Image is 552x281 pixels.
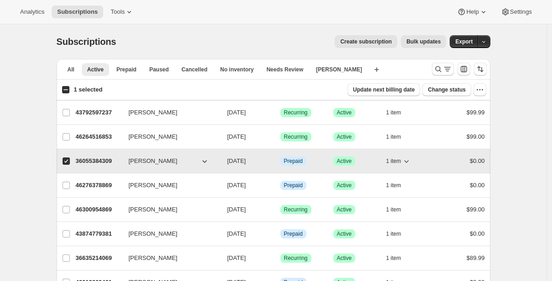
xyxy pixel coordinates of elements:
span: [PERSON_NAME] [316,66,362,73]
span: [PERSON_NAME] [129,157,178,166]
button: Export [450,35,478,48]
span: $0.00 [470,157,485,164]
span: [PERSON_NAME] [129,108,178,117]
span: [DATE] [227,206,246,213]
button: [PERSON_NAME] [123,202,215,217]
p: 43874779381 [76,229,121,238]
span: $99.99 [467,109,485,116]
span: Active [337,254,352,262]
span: Active [337,182,352,189]
span: [DATE] [227,157,246,164]
span: $99.00 [467,133,485,140]
button: Search and filter results [432,63,454,76]
span: Active [337,109,352,116]
button: [PERSON_NAME] [123,178,215,193]
span: [DATE] [227,230,246,237]
span: $89.99 [467,254,485,261]
span: [DATE] [227,182,246,189]
span: [PERSON_NAME] [129,181,178,190]
div: 36635214069[PERSON_NAME][DATE]SuccessRecurringSuccessActive1 item$89.99 [76,252,485,265]
span: Active [87,66,104,73]
span: 1 item [386,157,401,165]
p: 1 selected [74,85,102,94]
div: 36055384309[PERSON_NAME][DATE]InfoPrepaidSuccessActive1 item$0.00 [76,155,485,168]
span: Paused [149,66,169,73]
button: 1 item [386,130,411,143]
button: Create subscription [335,35,397,48]
span: Active [337,133,352,140]
span: [PERSON_NAME] [129,205,178,214]
span: Recurring [284,133,308,140]
div: 43792597237[PERSON_NAME][DATE]SuccessRecurringSuccessActive1 item$99.99 [76,106,485,119]
span: Analytics [20,8,44,16]
span: Prepaid [284,182,303,189]
span: Prepaid [284,157,303,165]
span: 1 item [386,182,401,189]
button: [PERSON_NAME] [123,251,215,265]
span: [DATE] [227,109,246,116]
span: Export [455,38,473,45]
span: Recurring [284,254,308,262]
span: No inventory [220,66,253,73]
button: Settings [495,5,537,18]
span: [PERSON_NAME] [129,254,178,263]
div: 43874779381[PERSON_NAME][DATE]InfoPrepaidSuccessActive1 item$0.00 [76,227,485,240]
span: All [68,66,74,73]
button: Help [452,5,493,18]
button: 1 item [386,203,411,216]
span: Settings [510,8,532,16]
span: 1 item [386,206,401,213]
p: 36055384309 [76,157,121,166]
span: [PERSON_NAME] [129,132,178,141]
p: 36635214069 [76,254,121,263]
button: [PERSON_NAME] [123,130,215,144]
span: Cancelled [182,66,208,73]
p: 46276378869 [76,181,121,190]
p: 43792597237 [76,108,121,117]
span: Bulk updates [406,38,441,45]
span: 1 item [386,254,401,262]
button: [PERSON_NAME] [123,227,215,241]
span: Subscriptions [57,37,116,47]
button: [PERSON_NAME] [123,105,215,120]
button: Change status [422,83,471,96]
span: Recurring [284,206,308,213]
button: 1 item [386,227,411,240]
span: Needs Review [267,66,304,73]
p: 46300954869 [76,205,121,214]
span: Active [337,230,352,238]
span: Prepaid [116,66,137,73]
span: $0.00 [470,230,485,237]
div: 46264516853[PERSON_NAME][DATE]SuccessRecurringSuccessActive1 item$99.00 [76,130,485,143]
span: [DATE] [227,133,246,140]
span: Change status [428,86,466,93]
span: 1 item [386,133,401,140]
span: 1 item [386,109,401,116]
button: 1 item [386,106,411,119]
span: Tools [110,8,125,16]
span: $99.00 [467,206,485,213]
span: 1 item [386,230,401,238]
span: Active [337,206,352,213]
button: Customize table column order and visibility [457,63,470,76]
span: [PERSON_NAME] [129,229,178,238]
button: 1 item [386,155,411,168]
button: Sort the results [474,63,487,76]
div: 46300954869[PERSON_NAME][DATE]SuccessRecurringSuccessActive1 item$99.00 [76,203,485,216]
button: 1 item [386,252,411,265]
span: Help [466,8,478,16]
button: Analytics [15,5,50,18]
button: Update next billing date [347,83,420,96]
span: Subscriptions [57,8,98,16]
button: Tools [105,5,139,18]
button: [PERSON_NAME] [123,154,215,168]
span: Active [337,157,352,165]
button: Create new view [369,63,384,76]
button: Subscriptions [52,5,103,18]
span: Update next billing date [353,86,415,93]
span: [DATE] [227,254,246,261]
button: 1 item [386,179,411,192]
p: 46264516853 [76,132,121,141]
span: $0.00 [470,182,485,189]
button: Bulk updates [401,35,446,48]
